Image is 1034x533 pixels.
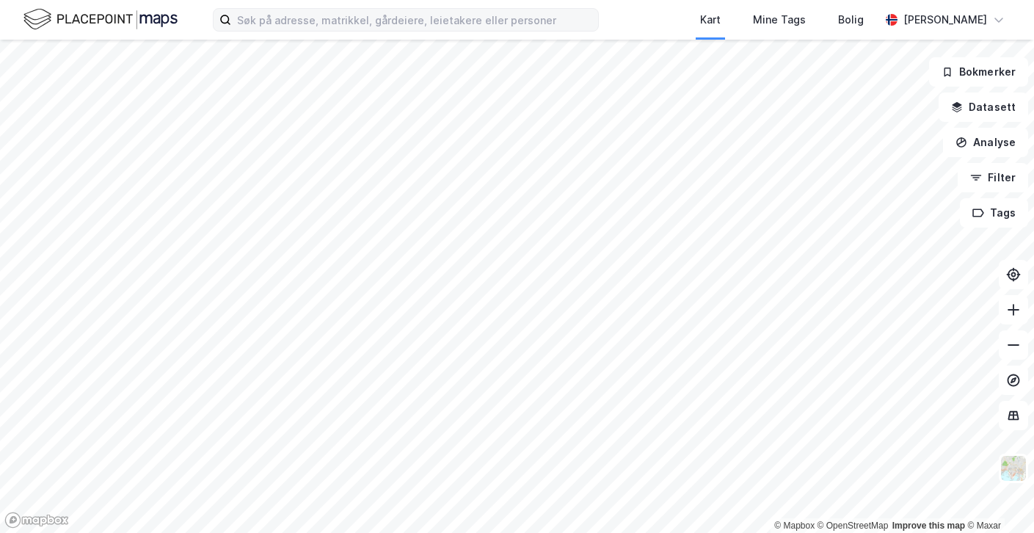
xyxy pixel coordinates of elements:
button: Bokmerker [929,57,1028,87]
iframe: Chat Widget [961,463,1034,533]
button: Datasett [939,93,1028,122]
div: Bolig [838,11,864,29]
a: Mapbox homepage [4,512,69,529]
input: Søk på adresse, matrikkel, gårdeiere, leietakere eller personer [231,9,598,31]
div: [PERSON_NAME] [903,11,987,29]
button: Filter [958,163,1028,192]
img: Z [1000,454,1027,482]
button: Tags [960,198,1028,228]
button: Analyse [943,128,1028,157]
a: Improve this map [892,521,965,531]
div: Kart [700,11,721,29]
a: Mapbox [774,521,815,531]
img: logo.f888ab2527a4732fd821a326f86c7f29.svg [23,7,178,32]
a: OpenStreetMap [818,521,889,531]
div: Mine Tags [753,11,806,29]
